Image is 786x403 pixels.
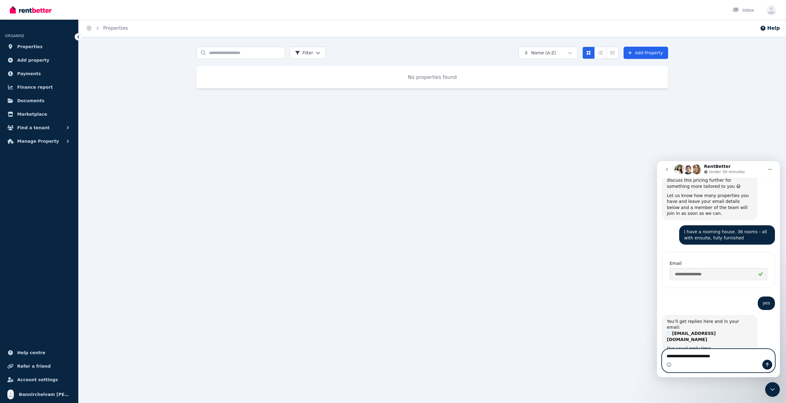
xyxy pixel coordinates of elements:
div: Let us know how many properties you have and leave your email details below and a member of the t... [10,32,96,56]
b: [EMAIL_ADDRESS][DOMAIN_NAME] [10,170,59,181]
a: Add property [5,54,73,66]
div: I have a rooming house. 36 rooms - all with ensuite, fully furnished [22,64,118,83]
span: ORGANISE [5,34,24,38]
button: Emoji picker [10,201,14,206]
span: Manage Property [17,138,59,145]
p: No properties found [204,74,661,81]
span: Marketplace [17,110,47,118]
div: Our usual reply time 🕒 [10,184,96,196]
a: Account settings [5,374,73,386]
button: Help [760,25,780,32]
button: Compact list view [594,47,607,59]
a: Documents [5,95,73,107]
img: RentBetter [10,5,52,14]
div: View options [582,47,619,59]
div: You’ll get replies here and in your email: ✉️ [10,157,96,181]
a: Properties [5,41,73,53]
div: The RentBetter Team says… [5,88,118,135]
span: Finance report [17,83,53,91]
textarea: Message… [5,188,118,199]
div: Bannirchelvam says… [5,64,118,88]
span: Add property [17,56,49,64]
span: Name (A-Z) [531,50,556,56]
iframe: Intercom live chat [657,161,780,377]
span: Find a tenant [17,124,50,131]
button: Send a message… [105,199,115,208]
button: Manage Property [5,135,73,147]
div: Email [13,99,110,105]
nav: Breadcrumb [79,20,135,37]
iframe: Intercom live chat [765,382,780,397]
a: Add Property [624,47,668,59]
input: Enter your email [13,107,110,119]
button: Name (A-Z) [519,47,578,59]
button: Filter [290,47,326,59]
a: Help centre [5,347,73,359]
div: Bannirchelvam says… [5,135,118,154]
a: Properties [103,25,128,31]
a: Refer a friend [5,360,73,372]
button: Expanded list view [606,47,619,59]
div: I have a rooming house. 36 rooms - all with ensuite, fully furnished [27,68,113,80]
span: Filter [295,50,313,56]
div: yes [101,135,118,149]
button: Card view [582,47,595,59]
span: Refer a friend [17,362,51,370]
button: Find a tenant [5,122,73,134]
a: Marketplace [5,108,73,120]
span: Account settings [17,376,58,383]
span: Properties [17,43,43,50]
div: yes [106,139,113,145]
a: Finance report [5,81,73,93]
span: Payments [17,70,41,77]
span: Help centre [17,349,45,356]
a: Payments [5,68,73,80]
span: Documents [17,97,45,104]
div: You’ll get replies here and in your email:✉️[EMAIL_ADDRESS][DOMAIN_NAME]Our usual reply time🕒unde... [5,154,101,200]
div: The RentBetter Team says… [5,154,118,214]
div: Inbox [733,7,754,13]
span: Bannirchelvam [PERSON_NAME] [19,391,71,398]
